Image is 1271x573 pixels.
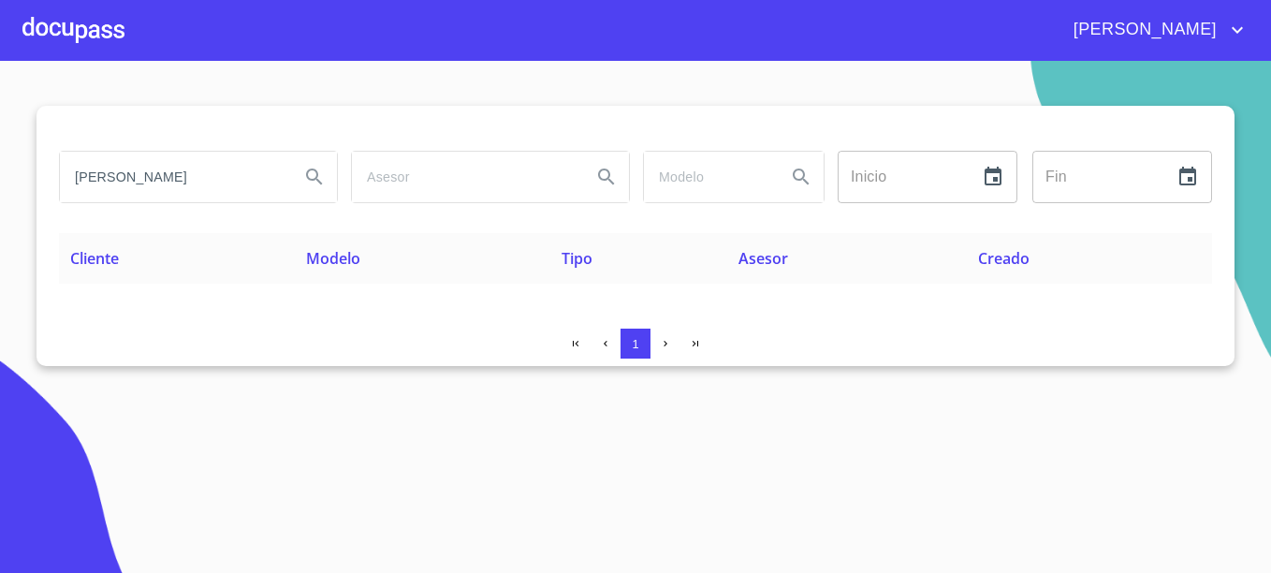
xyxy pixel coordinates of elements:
[1059,15,1249,45] button: account of current user
[644,152,771,202] input: search
[292,154,337,199] button: Search
[60,152,285,202] input: search
[632,337,638,351] span: 1
[562,248,592,269] span: Tipo
[738,248,788,269] span: Asesor
[306,248,360,269] span: Modelo
[978,248,1030,269] span: Creado
[584,154,629,199] button: Search
[621,329,650,359] button: 1
[779,154,824,199] button: Search
[352,152,577,202] input: search
[1059,15,1226,45] span: [PERSON_NAME]
[70,248,119,269] span: Cliente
